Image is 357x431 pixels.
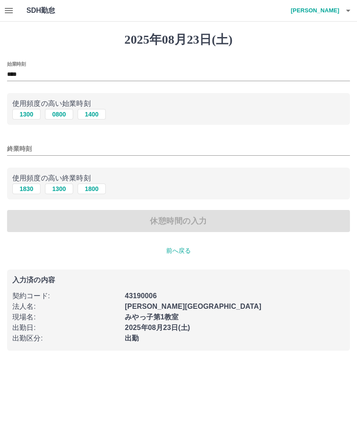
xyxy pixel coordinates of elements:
h1: 2025年08月23日(土) [7,32,350,47]
p: 現場名 : [12,312,119,322]
button: 0800 [45,109,73,120]
b: 2025年08月23日(土) [125,324,190,331]
button: 1300 [45,184,73,194]
b: 43190006 [125,292,156,300]
button: 1830 [12,184,41,194]
p: 入力済の内容 [12,277,345,284]
p: 前へ戻る [7,246,350,255]
button: 1400 [78,109,106,120]
p: 使用頻度の高い終業時刻 [12,173,345,184]
p: 使用頻度の高い始業時刻 [12,98,345,109]
p: 出勤日 : [12,322,119,333]
p: 契約コード : [12,291,119,301]
p: 法人名 : [12,301,119,312]
button: 1300 [12,109,41,120]
b: [PERSON_NAME][GEOGRAPHIC_DATA] [125,303,261,310]
p: 出勤区分 : [12,333,119,344]
button: 1800 [78,184,106,194]
b: 出勤 [125,334,139,342]
b: みやっ子第1教室 [125,313,178,321]
label: 始業時刻 [7,60,26,67]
